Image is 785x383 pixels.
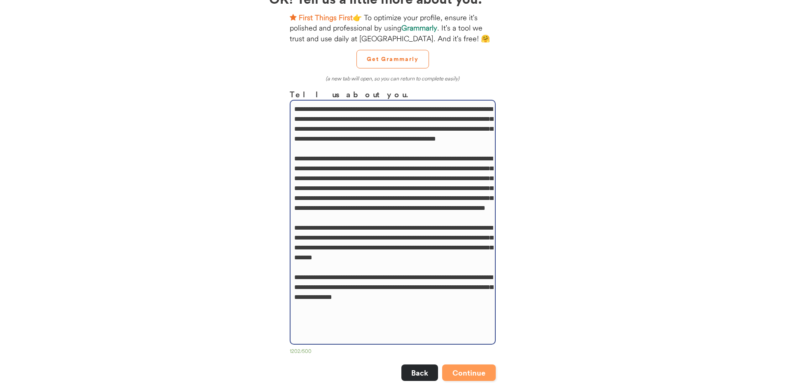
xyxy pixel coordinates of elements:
[356,50,429,68] button: Get Grammarly
[401,364,438,381] button: Back
[299,13,353,22] strong: First Things First
[290,88,496,100] h3: Tell us about you.
[401,23,437,33] strong: Grammarly
[290,348,496,356] div: 1202/500
[442,364,496,381] button: Continue
[290,12,496,44] div: 👉 To optimize your profile, ensure it's polished and professional by using . It's a tool we trust...
[326,75,459,82] em: (a new tab will open, so you can return to complete easily)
